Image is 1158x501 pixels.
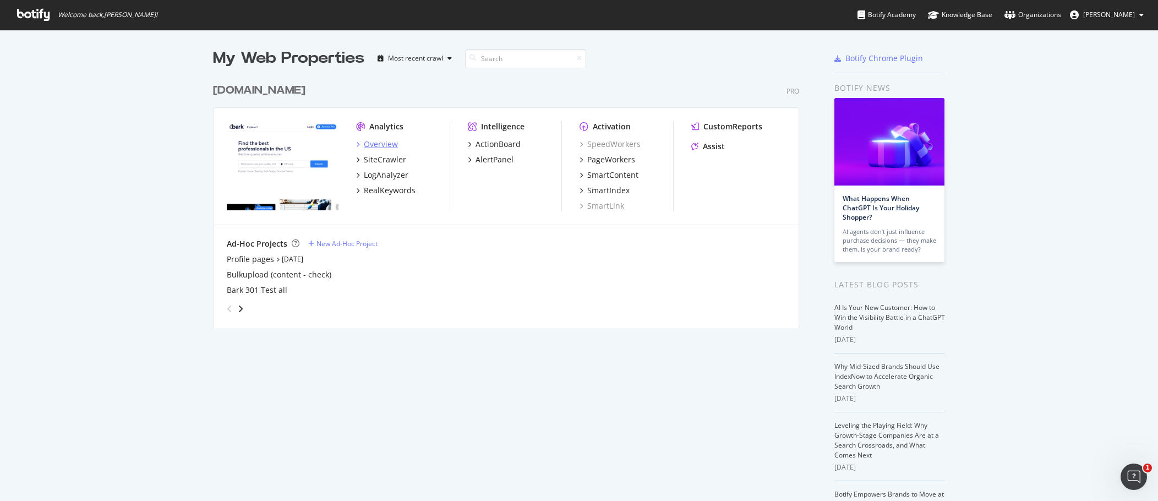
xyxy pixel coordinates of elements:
div: PageWorkers [587,154,635,165]
div: Botify Chrome Plugin [845,53,923,64]
a: [DOMAIN_NAME] [213,83,310,99]
a: Overview [356,139,398,150]
div: Botify Academy [857,9,916,20]
div: AlertPanel [476,154,514,165]
div: AI agents don’t just influence purchase decisions — they make them. Is your brand ready? [843,227,936,254]
a: SmartIndex [580,185,630,196]
a: [DATE] [282,254,303,264]
div: Most recent crawl [388,55,443,62]
div: [DOMAIN_NAME] [213,83,305,99]
a: Leveling the Playing Field: Why Growth-Stage Companies Are at a Search Crossroads, and What Comes... [834,421,939,460]
a: Bulkupload (content - check) [227,269,331,280]
div: LogAnalyzer [364,170,408,181]
div: Analytics [369,121,403,132]
a: Botify Chrome Plugin [834,53,923,64]
button: [PERSON_NAME] [1061,6,1152,24]
div: [DATE] [834,394,945,404]
span: 1 [1143,464,1152,472]
iframe: Intercom live chat [1121,464,1147,490]
a: SpeedWorkers [580,139,641,150]
a: RealKeywords [356,185,416,196]
a: Bark 301 Test all [227,285,287,296]
div: Organizations [1004,9,1061,20]
div: Pro [786,86,799,96]
div: Ad-Hoc Projects [227,238,287,249]
span: Welcome back, [PERSON_NAME] ! [58,10,157,19]
div: [DATE] [834,462,945,472]
a: Profile pages [227,254,274,265]
div: angle-left [222,300,237,318]
div: Assist [703,141,725,152]
a: SiteCrawler [356,154,406,165]
a: ActionBoard [468,139,521,150]
a: AI Is Your New Customer: How to Win the Visibility Battle in a ChatGPT World [834,303,945,332]
a: SmartContent [580,170,638,181]
div: SmartContent [587,170,638,181]
img: www.bark.com [227,121,338,210]
div: Knowledge Base [928,9,992,20]
button: Most recent crawl [373,50,456,67]
div: Intelligence [481,121,525,132]
a: SmartLink [580,200,624,211]
input: Search [465,49,586,68]
div: CustomReports [703,121,762,132]
div: New Ad-Hoc Project [316,239,378,248]
a: LogAnalyzer [356,170,408,181]
a: AlertPanel [468,154,514,165]
div: SiteCrawler [364,154,406,165]
div: angle-right [237,303,244,314]
div: grid [213,69,808,328]
div: [DATE] [834,335,945,345]
a: What Happens When ChatGPT Is Your Holiday Shopper? [843,194,919,222]
div: My Web Properties [213,47,364,69]
span: Ellen Blacow [1083,10,1135,19]
img: What Happens When ChatGPT Is Your Holiday Shopper? [834,98,944,186]
a: Why Mid-Sized Brands Should Use IndexNow to Accelerate Organic Search Growth [834,362,939,391]
div: ActionBoard [476,139,521,150]
div: SmartIndex [587,185,630,196]
div: RealKeywords [364,185,416,196]
div: Overview [364,139,398,150]
a: PageWorkers [580,154,635,165]
div: Latest Blog Posts [834,279,945,291]
div: Botify news [834,82,945,94]
a: New Ad-Hoc Project [308,239,378,248]
div: Activation [593,121,631,132]
a: CustomReports [691,121,762,132]
a: Assist [691,141,725,152]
